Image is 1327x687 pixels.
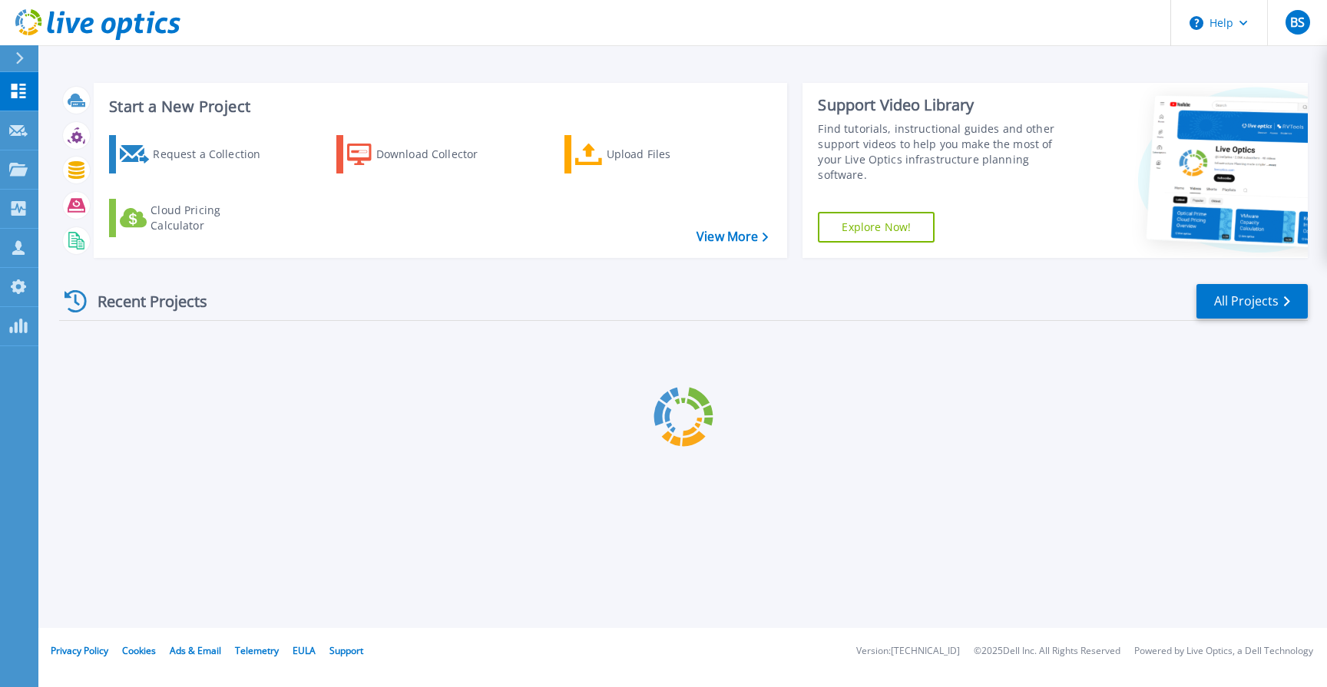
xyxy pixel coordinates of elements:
a: Cookies [122,644,156,657]
div: Recent Projects [59,282,228,320]
a: Upload Files [564,135,736,173]
li: © 2025 Dell Inc. All Rights Reserved [974,646,1120,656]
div: Find tutorials, instructional guides and other support videos to help you make the most of your L... [818,121,1074,183]
a: Telemetry [235,644,279,657]
li: Powered by Live Optics, a Dell Technology [1134,646,1313,656]
a: Privacy Policy [51,644,108,657]
a: Cloud Pricing Calculator [109,199,280,237]
div: Support Video Library [818,95,1074,115]
a: Download Collector [336,135,508,173]
a: EULA [293,644,316,657]
li: Version: [TECHNICAL_ID] [856,646,960,656]
div: Upload Files [607,139,730,170]
div: Cloud Pricing Calculator [151,203,273,233]
a: Request a Collection [109,135,280,173]
a: Support [329,644,363,657]
a: Explore Now! [818,212,935,243]
div: Download Collector [376,139,499,170]
a: Ads & Email [170,644,221,657]
a: All Projects [1196,284,1308,319]
h3: Start a New Project [109,98,768,115]
span: BS [1290,16,1305,28]
div: Request a Collection [153,139,276,170]
a: View More [697,230,768,244]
